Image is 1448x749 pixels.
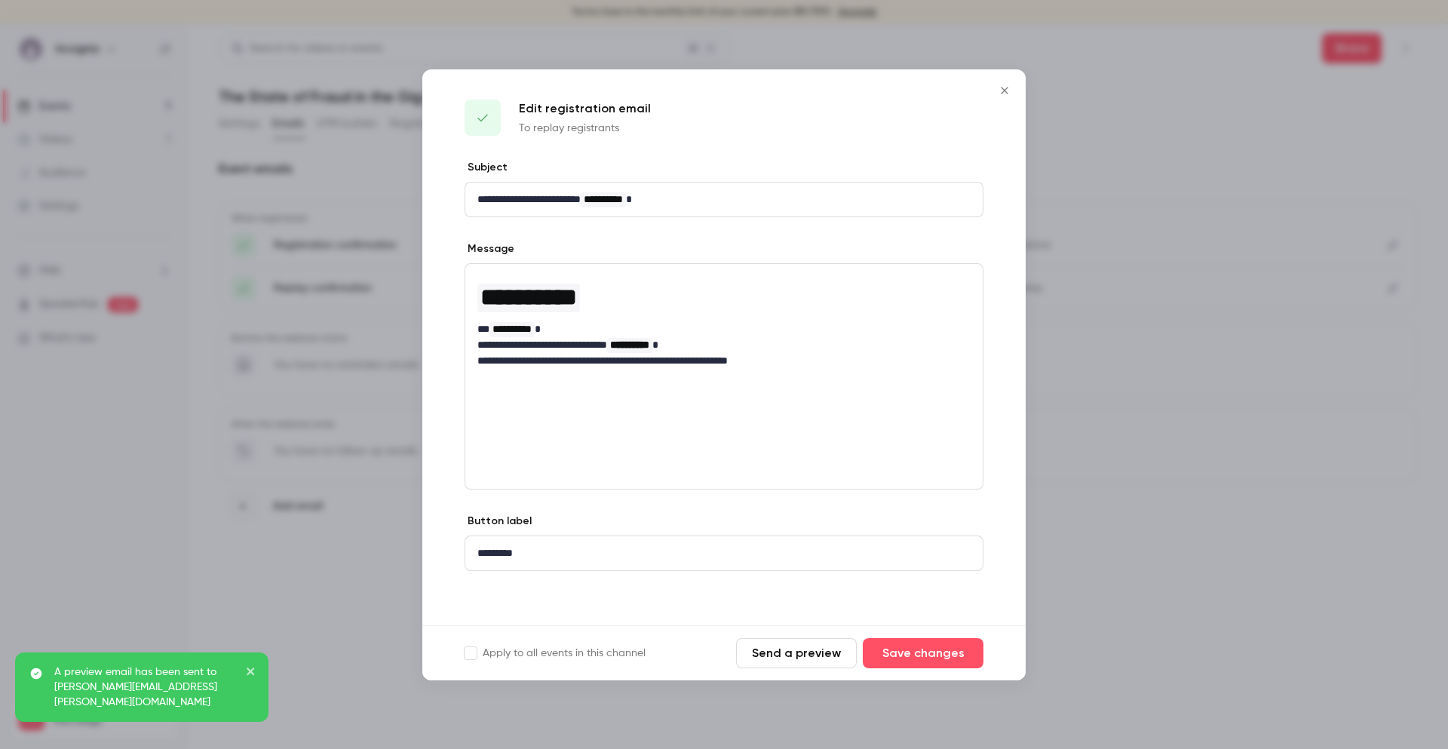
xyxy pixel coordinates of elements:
button: Close [989,75,1020,106]
label: Message [465,241,514,256]
button: Save changes [863,638,983,668]
label: Apply to all events in this channel [465,646,646,661]
div: editor [465,183,983,216]
p: Edit registration email [519,100,651,118]
div: editor [465,264,983,378]
p: A preview email has been sent to [PERSON_NAME][EMAIL_ADDRESS][PERSON_NAME][DOMAIN_NAME] [54,665,235,710]
label: Subject [465,160,508,175]
p: To replay registrants [519,121,651,136]
button: Send a preview [736,638,857,668]
button: close [246,665,256,683]
div: editor [465,536,983,570]
label: Button label [465,514,532,529]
